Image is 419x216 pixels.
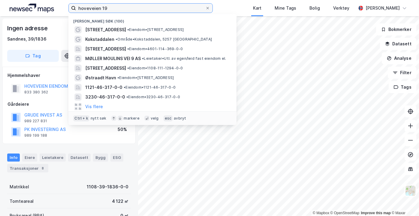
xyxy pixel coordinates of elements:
[124,116,140,121] div: markere
[366,5,400,12] div: [PERSON_NAME]
[110,154,123,161] div: ESG
[85,93,125,101] span: 3230-46-317-0-0
[116,37,212,42] span: Område • Kokstaddalen, 5257 [GEOGRAPHIC_DATA]
[127,47,183,51] span: Eiendom • 4601-114-369-0-0
[7,35,47,43] div: Sandnes, 39/1836
[22,154,37,161] div: Eiere
[127,27,129,32] span: •
[275,5,296,12] div: Mine Tags
[24,133,47,138] div: 989 199 188
[85,45,126,53] span: [STREET_ADDRESS]
[40,165,46,171] div: 8
[87,183,128,190] div: 1108-39-1836-0-0
[85,26,126,33] span: [STREET_ADDRESS]
[164,115,173,121] div: esc
[85,55,141,62] span: MØLLER MOULINS VEI 9 AS
[7,23,49,33] div: Ingen adresse
[127,27,184,32] span: Eiendom • [STREET_ADDRESS]
[124,85,125,90] span: •
[313,211,329,215] a: Mapbox
[40,154,66,161] div: Leietakere
[376,23,417,35] button: Bokmerker
[333,5,349,12] div: Verktøy
[7,164,48,172] div: Transaksjoner
[380,38,417,50] button: Datasett
[127,66,183,71] span: Eiendom • 1108-111-1294-0-0
[126,95,128,99] span: •
[388,67,417,79] button: Filter
[68,14,237,25] div: [PERSON_NAME] søk (100)
[174,116,186,121] div: avbryt
[124,85,176,90] span: Eiendom • 1121-46-317-0-0
[8,72,131,79] div: Hjemmelshaver
[116,37,117,41] span: •
[117,75,174,80] span: Eiendom • [STREET_ADDRESS]
[10,183,29,190] div: Matrikkel
[253,5,261,12] div: Kart
[10,198,34,205] div: Tomteareal
[93,154,108,161] div: Bygg
[68,154,91,161] div: Datasett
[85,103,103,110] button: Vis flere
[76,4,205,13] input: Søk på adresse, matrikkel, gårdeiere, leietakere eller personer
[127,47,129,51] span: •
[389,187,419,216] div: Kontrollprogram for chat
[112,198,128,205] div: 4 122 ㎡
[24,90,48,95] div: 833 380 362
[330,211,360,215] a: OpenStreetMap
[382,52,417,64] button: Analyse
[24,119,47,123] div: 989 227 831
[91,116,107,121] div: nytt søk
[405,185,416,196] img: Z
[7,154,20,161] div: Info
[126,95,180,99] span: Eiendom • 3230-46-317-0-0
[118,126,127,133] div: 50%
[10,4,54,13] img: logo.a4113a55bc3d86da70a041830d287a7e.svg
[142,56,144,61] span: •
[389,187,419,216] iframe: Chat Widget
[73,115,89,121] div: Ctrl + k
[85,74,116,81] span: Østraadt Havn
[85,65,126,72] span: [STREET_ADDRESS]
[85,36,114,43] span: Kokstaddalen
[309,5,320,12] div: Bolig
[389,81,417,93] button: Tags
[151,116,159,121] div: velg
[142,56,226,61] span: Leietaker • Utl. av egen/leid fast eiendom el.
[117,75,119,80] span: •
[7,50,59,62] button: Tag
[85,84,122,91] span: 1121-46-317-0-0
[361,211,391,215] a: Improve this map
[8,101,131,108] div: Gårdeiere
[127,66,129,70] span: •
